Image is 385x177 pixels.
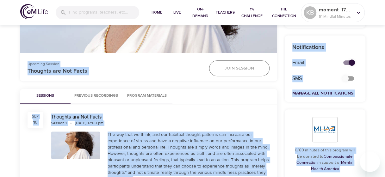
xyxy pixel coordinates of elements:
span: The Connection [269,6,298,19]
iframe: Button to launch messaging window [360,152,380,172]
input: Find programs, teachers, etc... [69,6,139,19]
a: Mental Health America [311,160,354,171]
img: logo [20,4,48,19]
a: Compassionate Connection [296,154,353,165]
p: Notifications [292,43,358,52]
p: moment_1704126684 [319,6,352,14]
div: 10 [33,119,38,125]
div: Sep [32,114,39,119]
p: Thoughts are Not Facts [28,67,202,75]
p: Upcoming Session [28,61,202,67]
button: Join Session [209,60,270,76]
span: Join Session [225,64,254,72]
p: 0/60 minutes of this program will be donated to in support of [292,147,358,172]
span: Live [170,9,185,16]
div: Email [289,55,336,70]
div: Session 1 [51,120,67,126]
div: SMS [289,71,336,86]
span: Program Materials [126,93,169,99]
span: Previous Recordings [74,93,118,99]
p: 51 Mindful Minutes [319,14,352,19]
span: 1% Challenge [240,6,264,19]
span: Teachers [216,9,235,16]
a: Manage All Notifications [292,90,353,96]
span: On-Demand [190,6,211,19]
div: KB [304,6,316,19]
span: Sessions [24,93,67,99]
div: Thoughts are Not Facts [51,113,270,121]
div: [DATE] 12:00 pm [75,120,103,126]
span: Home [149,9,165,16]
